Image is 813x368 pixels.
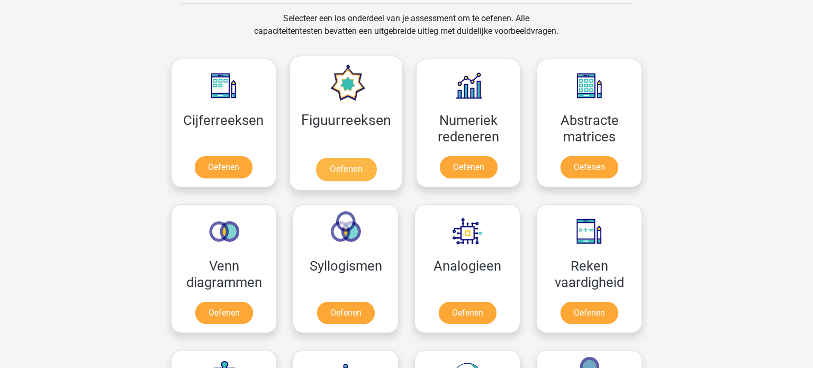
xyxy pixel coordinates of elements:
a: Oefenen [561,302,618,324]
div: Selecteer een los onderdeel van je assessment om te oefenen. Alle capaciteitentesten bevatten een... [244,12,568,50]
a: Oefenen [195,156,252,178]
a: Oefenen [317,302,375,324]
a: Oefenen [195,302,253,324]
a: Oefenen [315,158,376,181]
a: Oefenen [439,302,496,324]
a: Oefenen [561,156,618,178]
a: Oefenen [440,156,498,178]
